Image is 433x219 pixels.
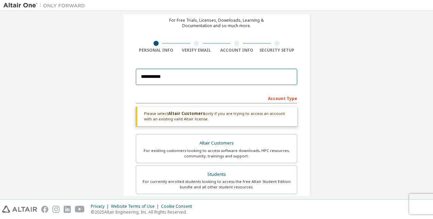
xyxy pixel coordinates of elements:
b: Altair Customers [168,111,205,116]
div: Account Info [216,48,257,53]
div: Verify Email [176,48,217,53]
div: For currently enrolled students looking to access the free Altair Student Edition bundle and all ... [140,179,293,190]
div: Students [140,170,293,179]
p: © 2025 Altair Engineering, Inc. All Rights Reserved. [91,209,196,215]
img: facebook.svg [41,206,48,213]
img: Altair One [3,2,89,9]
img: altair_logo.svg [2,206,37,213]
div: Security Setup [257,48,298,53]
div: For existing customers looking to access software downloads, HPC resources, community, trainings ... [140,148,293,159]
img: youtube.svg [75,206,85,213]
div: Account Type [136,92,297,103]
div: For Free Trials, Licenses, Downloads, Learning & Documentation and so much more. [169,18,264,29]
div: Website Terms of Use [111,204,161,209]
div: Altair Customers [140,138,293,148]
div: Please select only if you are trying to access an account with an existing valid Altair license. [136,107,297,126]
div: Cookie Consent [161,204,196,209]
img: instagram.svg [52,206,60,213]
div: Personal Info [136,48,176,53]
img: linkedin.svg [64,206,71,213]
div: Privacy [91,204,111,209]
